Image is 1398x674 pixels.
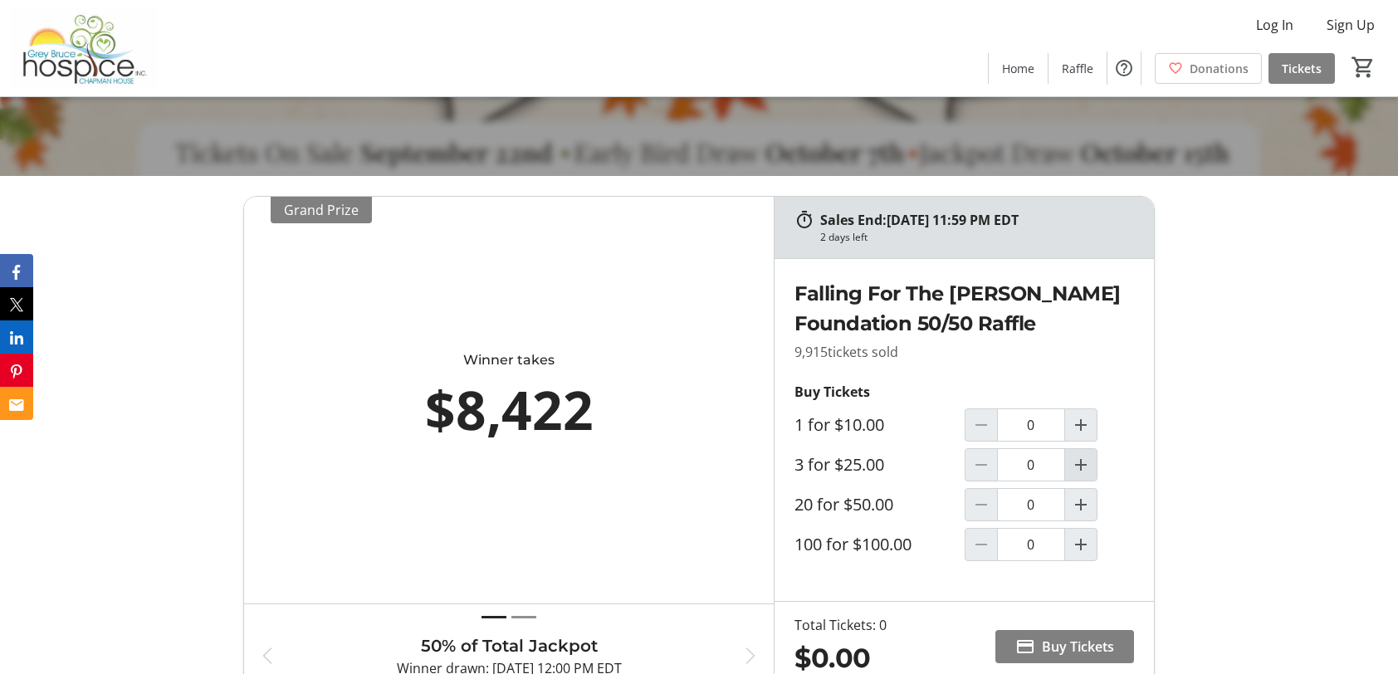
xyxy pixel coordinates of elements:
button: Help [1107,51,1141,85]
button: Increment by one [1065,529,1097,560]
button: Cart [1348,52,1378,82]
a: Home [989,53,1048,84]
div: Winner takes [317,350,701,370]
label: 20 for $50.00 [794,495,893,515]
div: $8,422 [317,370,701,450]
span: Raffle [1062,60,1093,77]
span: Home [1002,60,1034,77]
div: Grand Prize [271,197,372,223]
a: Tickets [1268,53,1335,84]
span: Donations [1190,60,1249,77]
span: Log In [1256,15,1293,35]
span: Buy Tickets [1042,637,1114,657]
div: 2 days left [820,230,868,245]
button: Increment by one [1065,409,1097,441]
strong: Buy Tickets [794,383,870,401]
button: Increment by one [1065,449,1097,481]
button: Draw 1 [481,608,506,627]
span: Sign Up [1327,15,1375,35]
button: Buy Tickets [995,630,1134,663]
div: Total Tickets: 0 [794,615,887,635]
button: Sign Up [1313,12,1388,38]
button: Log In [1243,12,1307,38]
img: Grey Bruce Hospice's Logo [10,7,158,90]
span: Tickets [1282,60,1322,77]
h2: Falling For The [PERSON_NAME] Foundation 50/50 Raffle [794,279,1134,339]
button: Increment by one [1065,489,1097,520]
label: 1 for $10.00 [794,415,884,435]
label: 100 for $100.00 [794,535,912,554]
h3: 50% of Total Jackpot [291,633,728,658]
a: Donations [1155,53,1262,84]
p: 9,915 tickets sold [794,342,1134,362]
a: Raffle [1048,53,1107,84]
button: Draw 2 [511,608,536,627]
span: [DATE] 11:59 PM EDT [887,211,1019,229]
label: 3 for $25.00 [794,455,884,475]
span: Sales End: [820,211,887,229]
